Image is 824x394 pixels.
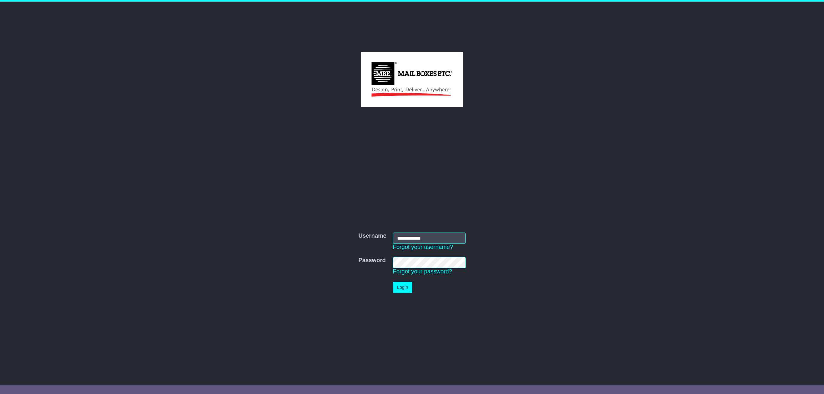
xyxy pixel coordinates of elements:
[361,52,463,107] img: MBE Australia
[358,257,386,264] label: Password
[393,244,453,250] a: Forgot your username?
[393,282,412,293] button: Login
[358,233,386,240] label: Username
[393,268,452,275] a: Forgot your password?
